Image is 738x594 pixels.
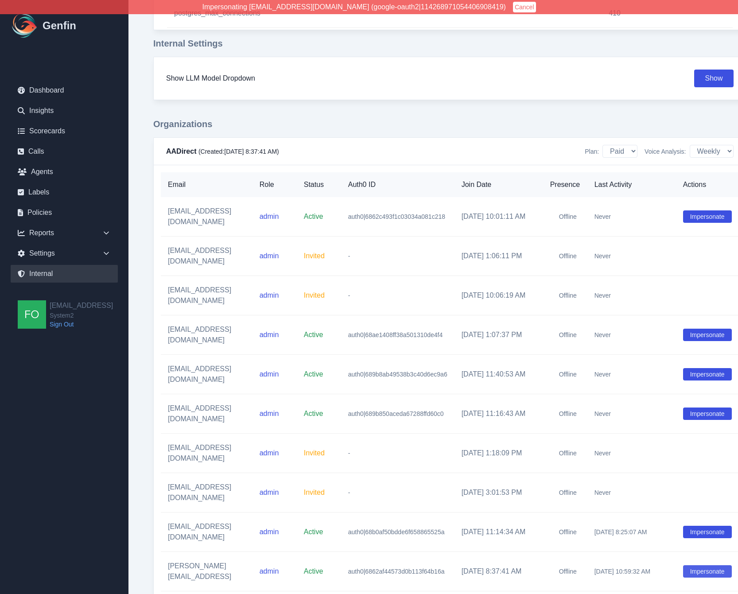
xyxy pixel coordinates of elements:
span: auth0|6862af44573d0b113f64b16a [348,568,445,575]
span: Never [594,489,611,496]
div: Offline [550,253,555,259]
th: Role [252,172,297,197]
a: Calls [11,143,118,160]
button: Impersonate [683,210,732,223]
button: Impersonate [683,408,732,420]
span: Invited [304,489,325,496]
span: admin [260,213,279,220]
div: Offline [550,293,555,298]
div: Offline [550,372,555,377]
span: [DATE] 8:25:07 AM [594,528,647,536]
span: Offline [559,252,577,260]
span: auth0|68b0af50bdde6f658865525a [348,528,445,536]
span: Offline [559,567,577,576]
span: Invited [304,252,325,260]
span: admin [260,252,279,260]
h2: [EMAIL_ADDRESS] [50,300,113,311]
span: Offline [559,409,577,418]
a: Policies [11,204,118,221]
div: Offline [550,411,555,416]
img: Logo [11,12,39,40]
span: auth0|689b8ab49538b3c40d6ec9a6 [348,371,447,378]
button: Impersonate [683,368,732,380]
th: Auth0 ID [341,172,454,197]
div: Offline [550,214,555,219]
td: [EMAIL_ADDRESS][DOMAIN_NAME] [161,473,252,512]
span: - [348,292,350,299]
th: Presence [543,172,587,197]
span: auth0|6862c493f1c03034a081c218 [348,213,445,220]
div: Settings [11,245,118,262]
td: [DATE] 1:06:11 PM [454,237,543,276]
span: Active [304,331,323,338]
th: Join Date [454,172,543,197]
span: admin [260,331,279,338]
a: Sign Out [50,320,113,329]
span: Active [304,528,323,536]
span: Offline [559,291,577,300]
td: [EMAIL_ADDRESS][DOMAIN_NAME] [161,394,252,434]
button: Impersonate [683,565,732,578]
span: Offline [559,449,577,458]
a: Insights [11,102,118,120]
span: admin [260,370,279,378]
img: founders@genfin.ai [18,300,46,329]
span: (Created: [DATE] 8:37:41 AM ) [198,148,279,155]
span: Active [304,567,323,575]
a: Agents [11,163,118,181]
span: Never [594,213,611,220]
span: Never [594,252,611,260]
h4: AADirect [166,146,279,157]
span: Voice Analysis: [645,147,686,156]
div: Offline [550,490,555,495]
th: Status [297,172,341,197]
td: [EMAIL_ADDRESS][DOMAIN_NAME] [161,315,252,355]
span: Offline [559,488,577,497]
span: Never [594,410,611,417]
h3: Show LLM Model Dropdown [166,73,255,84]
td: [DATE] 10:01:11 AM [454,197,543,237]
span: Invited [304,291,325,299]
span: Never [594,450,611,457]
td: [DATE] 1:18:09 PM [454,434,543,473]
span: auth0|68ae1408ff38a501310de4f4 [348,331,443,338]
span: Active [304,410,323,417]
td: [DATE] 11:16:43 AM [454,394,543,434]
span: admin [260,489,279,496]
td: [DATE] 10:06:19 AM [454,276,543,315]
span: Offline [559,212,577,221]
td: [EMAIL_ADDRESS][DOMAIN_NAME] [161,512,252,552]
div: Offline [550,569,555,574]
span: admin [260,449,279,457]
h1: Genfin [43,19,76,33]
span: System2 [50,311,113,320]
span: Offline [559,330,577,339]
td: [DATE] 11:40:53 AM [454,355,543,394]
button: Impersonate [683,329,732,341]
td: [EMAIL_ADDRESS][DOMAIN_NAME] [161,434,252,473]
span: Never [594,331,611,338]
td: [PERSON_NAME][EMAIL_ADDRESS] [161,552,252,591]
a: Dashboard [11,82,118,99]
td: [EMAIL_ADDRESS][DOMAIN_NAME] [161,355,252,394]
span: Plan: [585,147,599,156]
span: admin [260,528,279,536]
span: Never [594,371,611,378]
span: [DATE] 10:59:32 AM [594,568,651,575]
th: Last Activity [587,172,676,197]
td: [DATE] 3:01:53 PM [454,473,543,512]
button: Cancel [513,2,536,12]
div: Offline [550,529,555,535]
div: Offline [550,450,555,456]
td: [DATE] 11:14:34 AM [454,512,543,552]
a: Scorecards [11,122,118,140]
span: Offline [559,370,577,379]
div: Offline [550,332,555,338]
span: - [348,489,350,496]
span: - [348,252,350,260]
td: [EMAIL_ADDRESS][DOMAIN_NAME] [161,276,252,315]
a: Labels [11,183,118,201]
span: Active [304,213,323,220]
span: admin [260,291,279,299]
span: auth0|689b850aceda67288ffd60c0 [348,410,444,417]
